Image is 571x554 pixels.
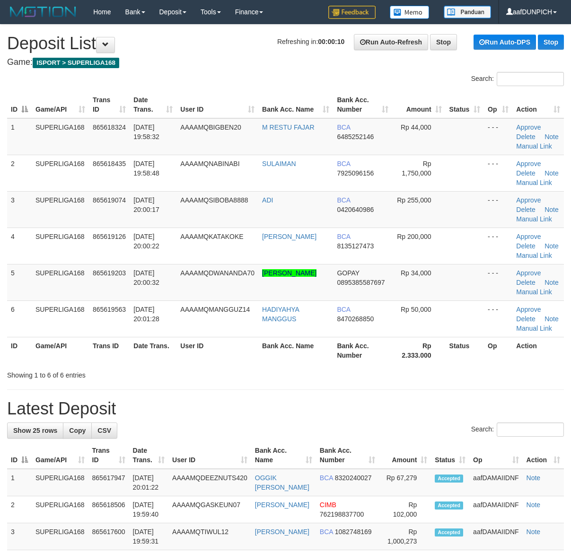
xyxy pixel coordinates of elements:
td: 865617947 [88,469,129,496]
th: Action [512,337,564,364]
h1: Latest Deposit [7,399,564,418]
span: Rp 1,750,000 [402,160,431,177]
th: Bank Acc. Name: activate to sort column ascending [251,442,316,469]
td: [DATE] 19:59:31 [129,523,169,550]
a: Run Auto-Refresh [354,34,428,50]
td: AAAAMQTIWUL12 [168,523,251,550]
span: [DATE] 20:00:32 [133,269,159,286]
a: ADI [262,196,273,204]
span: ISPORT > SUPERLIGA168 [33,58,119,68]
span: BCA [320,474,333,482]
span: Accepted [435,501,463,510]
th: Bank Acc. Number: activate to sort column ascending [316,442,379,469]
span: Copy 0420640986 to clipboard [337,206,374,213]
a: Approve [516,269,541,277]
td: - - - [484,155,512,191]
td: - - - [484,191,512,228]
label: Search: [471,422,564,437]
a: Copy [63,422,92,439]
span: AAAAMQDWANANDA70 [180,269,255,277]
span: Rp 50,000 [401,306,431,313]
th: Bank Acc. Number: activate to sort column ascending [333,91,392,118]
a: OGGIK [PERSON_NAME] [255,474,309,491]
span: 865619126 [93,233,126,240]
th: Status [446,337,484,364]
th: Bank Acc. Name: activate to sort column ascending [258,91,333,118]
span: AAAAMQBIGBEN20 [180,123,241,131]
a: CSV [91,422,117,439]
a: Approve [516,160,541,167]
th: ID [7,337,32,364]
th: Status: activate to sort column ascending [431,442,469,469]
a: Note [545,242,559,250]
span: 865619563 [93,306,126,313]
th: Trans ID: activate to sort column ascending [88,442,129,469]
td: - - - [484,228,512,264]
a: [PERSON_NAME] [262,269,316,277]
th: Action: activate to sort column ascending [523,442,564,469]
a: Manual Link [516,142,552,150]
span: Copy 8320240027 to clipboard [335,474,372,482]
th: User ID: activate to sort column ascending [168,442,251,469]
span: AAAAMQKATAKOKE [180,233,243,240]
span: 865618435 [93,160,126,167]
a: Note [545,315,559,323]
td: - - - [484,300,512,337]
th: User ID [176,337,258,364]
div: Showing 1 to 6 of 6 entries [7,367,231,380]
th: Trans ID [89,337,130,364]
span: AAAAMQSIBOBA8888 [180,196,248,204]
a: Delete [516,206,535,213]
a: Note [527,501,541,509]
th: Game/API: activate to sort column ascending [32,91,89,118]
img: Button%20Memo.svg [390,6,430,19]
th: Game/API [32,337,89,364]
input: Search: [497,422,564,437]
td: 5 [7,264,32,300]
span: Copy 8135127473 to clipboard [337,242,374,250]
a: Delete [516,133,535,141]
td: SUPERLIGA168 [32,228,89,264]
td: SUPERLIGA168 [32,496,88,523]
span: Copy 7925096156 to clipboard [337,169,374,177]
td: 865617600 [88,523,129,550]
a: HADIYAHYA MANGGUS [262,306,299,323]
span: GOPAY [337,269,359,277]
td: [DATE] 20:01:22 [129,469,169,496]
a: Note [527,528,541,536]
span: Accepted [435,475,463,483]
a: Approve [516,196,541,204]
a: Approve [516,233,541,240]
a: [PERSON_NAME] [262,233,316,240]
a: [PERSON_NAME] [255,528,309,536]
td: 3 [7,191,32,228]
span: BCA [337,306,350,313]
td: 1 [7,469,32,496]
td: [DATE] 19:59:40 [129,496,169,523]
th: ID: activate to sort column descending [7,442,32,469]
td: 1 [7,118,32,155]
a: Approve [516,306,541,313]
th: Date Trans. [130,337,176,364]
label: Search: [471,72,564,86]
td: SUPERLIGA168 [32,469,88,496]
a: Delete [516,169,535,177]
th: Status: activate to sort column ascending [446,91,484,118]
span: BCA [320,528,333,536]
a: Manual Link [516,252,552,259]
span: BCA [337,123,350,131]
span: Copy [69,427,86,434]
a: Run Auto-DPS [474,35,536,50]
td: SUPERLIGA168 [32,155,89,191]
th: User ID: activate to sort column ascending [176,91,258,118]
td: 2 [7,496,32,523]
td: SUPERLIGA168 [32,264,89,300]
a: Delete [516,315,535,323]
span: BCA [337,196,350,204]
th: Bank Acc. Name [258,337,333,364]
span: AAAAMQNABINABI [180,160,239,167]
h4: Game: [7,58,564,67]
span: 865618324 [93,123,126,131]
a: Note [527,474,541,482]
a: Note [545,279,559,286]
